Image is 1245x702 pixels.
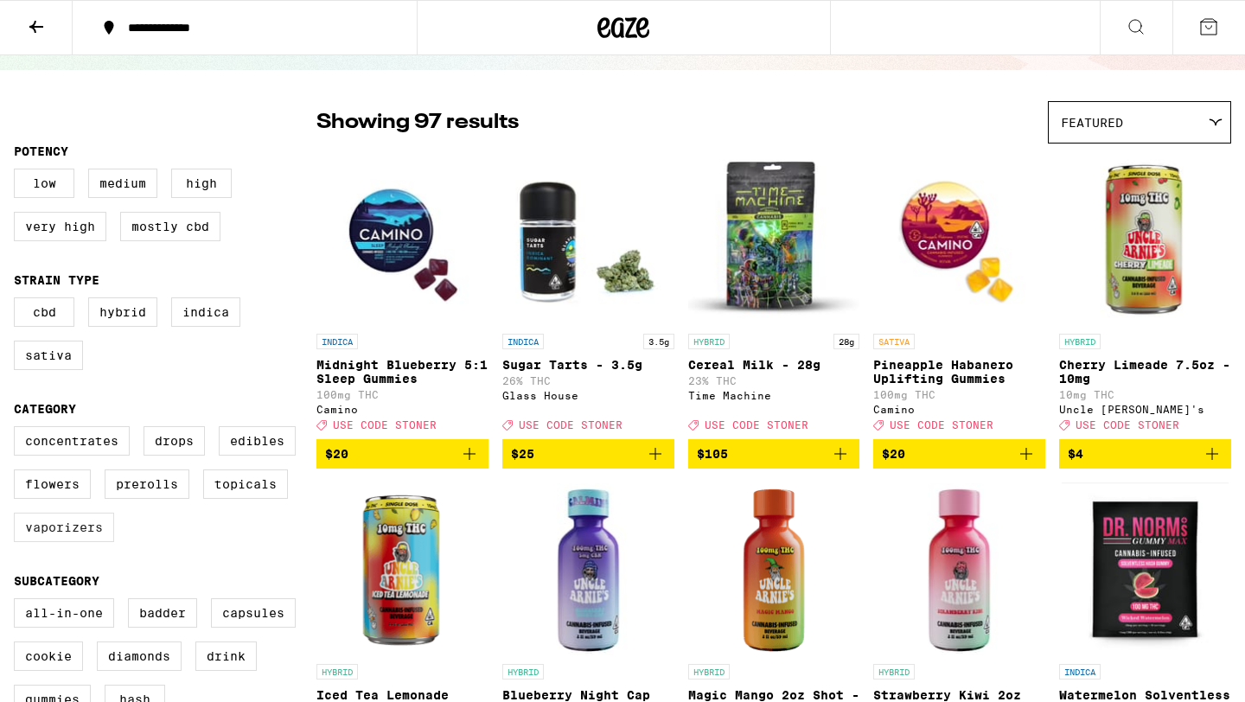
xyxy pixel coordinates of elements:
legend: Potency [14,144,68,158]
label: Concentrates [14,426,130,456]
img: Uncle Arnie's - Iced Tea Lemonade 7.5oz - 10mg [316,482,488,655]
img: Camino - Pineapple Habanero Uplifting Gummies [873,152,1045,325]
a: Open page for Cherry Limeade 7.5oz - 10mg from Uncle Arnie's [1059,152,1231,439]
a: Open page for Pineapple Habanero Uplifting Gummies from Camino [873,152,1045,439]
p: Cherry Limeade 7.5oz - 10mg [1059,358,1231,386]
label: Cookie [14,641,83,671]
button: Add to bag [502,439,674,469]
a: Open page for Sugar Tarts - 3.5g from Glass House [502,152,674,439]
label: Drink [195,641,257,671]
p: 100mg THC [873,389,1045,400]
span: Featured [1061,116,1123,130]
img: Camino - Midnight Blueberry 5:1 Sleep Gummies [316,152,488,325]
p: 23% THC [688,375,860,386]
p: 100mg THC [316,389,488,400]
label: Edibles [219,426,296,456]
label: Mostly CBD [120,212,220,241]
label: Topicals [203,469,288,499]
p: HYBRID [873,664,915,680]
label: Very High [14,212,106,241]
label: Medium [88,169,157,198]
legend: Strain Type [14,273,99,287]
p: SATIVA [873,334,915,349]
label: Prerolls [105,469,189,499]
img: Uncle Arnie's - Magic Mango 2oz Shot - 100mg [688,482,860,655]
img: Uncle Arnie's - Cherry Limeade 7.5oz - 10mg [1059,152,1231,325]
label: Sativa [14,341,83,370]
button: Add to bag [688,439,860,469]
label: Badder [128,598,197,628]
span: $4 [1068,447,1083,461]
p: HYBRID [688,664,730,680]
div: Camino [316,404,488,415]
span: USE CODE STONER [333,419,437,431]
label: All-In-One [14,598,114,628]
p: Sugar Tarts - 3.5g [502,358,674,372]
p: HYBRID [502,664,544,680]
a: Open page for Midnight Blueberry 5:1 Sleep Gummies from Camino [316,152,488,439]
p: Cereal Milk - 28g [688,358,860,372]
p: 10mg THC [1059,389,1231,400]
label: CBD [14,297,74,327]
div: Camino [873,404,1045,415]
button: Add to bag [1059,439,1231,469]
span: $20 [325,447,348,461]
span: USE CODE STONER [890,419,993,431]
p: Pineapple Habanero Uplifting Gummies [873,358,1045,386]
span: $105 [697,447,728,461]
div: Uncle [PERSON_NAME]'s [1059,404,1231,415]
button: Add to bag [316,439,488,469]
p: INDICA [502,334,544,349]
label: Indica [171,297,240,327]
label: Drops [144,426,205,456]
span: USE CODE STONER [519,419,622,431]
button: Add to bag [873,439,1045,469]
img: Glass House - Sugar Tarts - 3.5g [502,152,674,325]
p: HYBRID [688,334,730,349]
span: $25 [511,447,534,461]
div: Glass House [502,390,674,401]
legend: Subcategory [14,574,99,588]
span: Hi. Need any help? [10,12,124,26]
label: High [171,169,232,198]
p: HYBRID [316,664,358,680]
label: Hybrid [88,297,157,327]
span: USE CODE STONER [705,419,808,431]
p: 28g [833,334,859,349]
p: 26% THC [502,375,674,386]
span: $20 [882,447,905,461]
legend: Category [14,402,76,416]
span: USE CODE STONER [1076,419,1179,431]
a: Open page for Cereal Milk - 28g from Time Machine [688,152,860,439]
label: Diamonds [97,641,182,671]
label: Vaporizers [14,513,114,542]
p: INDICA [316,334,358,349]
label: Capsules [211,598,296,628]
label: Low [14,169,74,198]
p: Midnight Blueberry 5:1 Sleep Gummies [316,358,488,386]
img: Uncle Arnie's - Strawberry Kiwi 2oz Shot - 100mg [873,482,1045,655]
label: Flowers [14,469,91,499]
img: Time Machine - Cereal Milk - 28g [688,152,860,325]
p: 3.5g [643,334,674,349]
img: Dr. Norm's - Watermelon Solventless Hash Gummy [1062,482,1229,655]
p: HYBRID [1059,334,1101,349]
p: Showing 97 results [316,108,519,137]
div: Time Machine [688,390,860,401]
p: INDICA [1059,664,1101,680]
img: Uncle Arnie's - Blueberry Night Cap 2oz Shot - 100mg [502,482,674,655]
